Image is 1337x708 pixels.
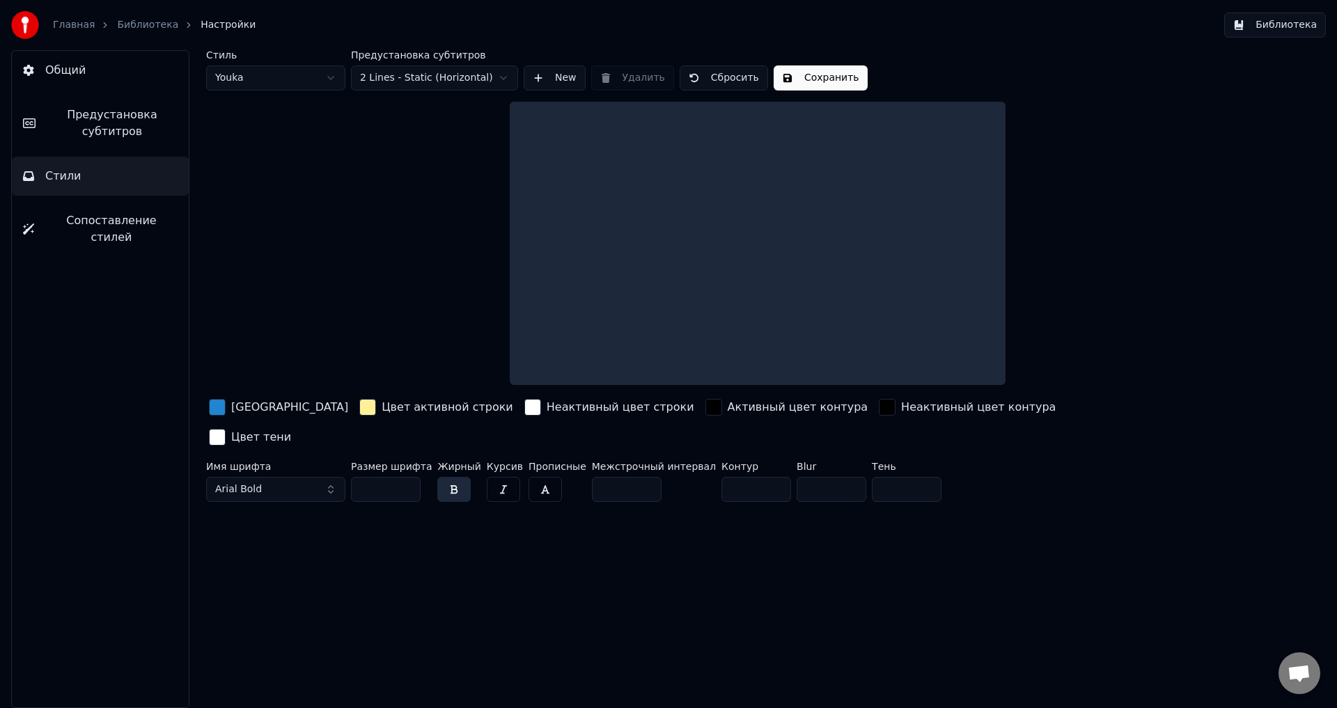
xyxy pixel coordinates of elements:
label: Прописные [529,462,586,471]
button: Сопоставление стилей [12,201,189,257]
label: Курсив [487,462,523,471]
button: New [524,65,586,91]
label: Предустановка субтитров [351,50,518,60]
span: Сопоставление стилей [45,212,178,246]
span: Настройки [201,18,256,32]
span: Стили [45,168,81,184]
label: Межстрочный интервал [592,462,716,471]
img: youka [11,11,39,39]
button: Цвет тени [206,426,294,448]
div: Цвет активной строки [382,399,513,416]
label: Стиль [206,50,345,60]
button: Цвет активной строки [357,396,516,418]
div: Неактивный цвет строки [547,399,694,416]
button: Предустановка субтитров [12,95,189,151]
div: Цвет тени [231,429,291,446]
button: Неактивный цвет контура [876,396,1058,418]
nav: breadcrumb [53,18,256,32]
button: Неактивный цвет строки [522,396,697,418]
button: Активный цвет контура [703,396,871,418]
div: [GEOGRAPHIC_DATA] [231,399,348,416]
label: Контур [721,462,791,471]
button: [GEOGRAPHIC_DATA] [206,396,351,418]
span: Arial Bold [215,482,262,496]
button: Общий [12,51,189,90]
label: Жирный [437,462,480,471]
label: Размер шрифта [351,462,432,471]
label: Blur [797,462,866,471]
button: Библиотека [1224,13,1326,38]
button: Сохранить [774,65,868,91]
span: Общий [45,62,86,79]
button: Стили [12,157,189,196]
button: Сбросить [680,65,768,91]
a: Библиотека [117,18,178,32]
a: Открытый чат [1279,652,1320,694]
span: Предустановка субтитров [47,107,178,140]
label: Имя шрифта [206,462,345,471]
label: Тень [872,462,941,471]
div: Активный цвет контура [728,399,868,416]
div: Неактивный цвет контура [901,399,1056,416]
a: Главная [53,18,95,32]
